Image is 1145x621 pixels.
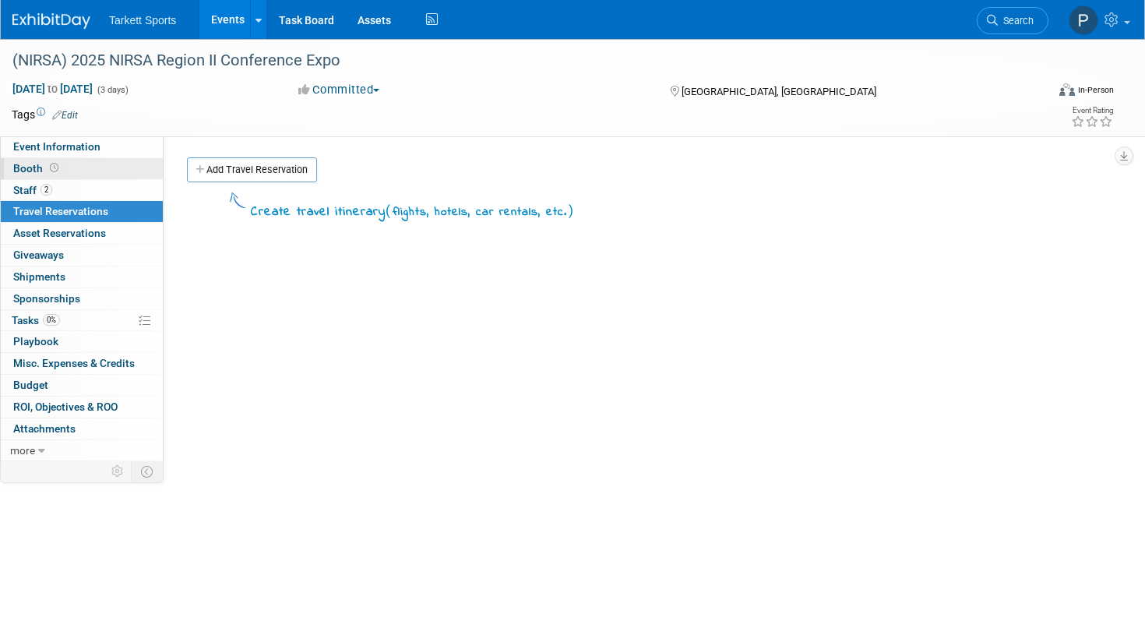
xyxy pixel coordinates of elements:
[1071,107,1113,115] div: Event Rating
[10,444,35,457] span: more
[13,357,135,369] span: Misc. Expenses & Credits
[13,184,52,196] span: Staff
[109,14,176,26] span: Tarkett Sports
[1077,84,1114,96] div: In-Person
[386,203,393,218] span: (
[7,47,1020,75] div: (NIRSA) 2025 NIRSA Region II Conference Expo
[1,310,163,331] a: Tasks0%
[251,201,574,222] div: Create travel itinerary
[187,157,317,182] a: Add Travel Reservation
[13,292,80,305] span: Sponsorships
[682,86,876,97] span: [GEOGRAPHIC_DATA], [GEOGRAPHIC_DATA]
[43,314,60,326] span: 0%
[1,418,163,439] a: Attachments
[13,379,48,391] span: Budget
[52,110,78,121] a: Edit
[13,162,62,175] span: Booth
[13,227,106,239] span: Asset Reservations
[998,15,1034,26] span: Search
[1,266,163,288] a: Shipments
[1,136,163,157] a: Event Information
[104,461,132,482] td: Personalize Event Tab Strip
[1,201,163,222] a: Travel Reservations
[1,288,163,309] a: Sponsorships
[13,335,58,348] span: Playbook
[45,83,60,95] span: to
[1,180,163,201] a: Staff2
[13,249,64,261] span: Giveaways
[47,162,62,174] span: Booth not reserved yet
[132,461,164,482] td: Toggle Event Tabs
[1,375,163,396] a: Budget
[1,353,163,374] a: Misc. Expenses & Credits
[1,331,163,352] a: Playbook
[96,85,129,95] span: (3 days)
[293,82,386,98] button: Committed
[1069,5,1098,35] img: Patrick Zeni
[977,7,1048,34] a: Search
[12,107,78,122] td: Tags
[41,184,52,196] span: 2
[567,203,574,218] span: )
[12,314,60,326] span: Tasks
[12,82,93,96] span: [DATE] [DATE]
[13,422,76,435] span: Attachments
[1,440,163,461] a: more
[1,158,163,179] a: Booth
[1,397,163,418] a: ROI, Objectives & ROO
[1059,83,1075,96] img: Format-Inperson.png
[13,140,100,153] span: Event Information
[13,205,108,217] span: Travel Reservations
[12,13,90,29] img: ExhibitDay
[949,81,1114,104] div: Event Format
[393,203,567,221] span: flights, hotels, car rentals, etc.
[1,223,163,244] a: Asset Reservations
[13,400,118,413] span: ROI, Objectives & ROO
[1,245,163,266] a: Giveaways
[13,270,65,283] span: Shipments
